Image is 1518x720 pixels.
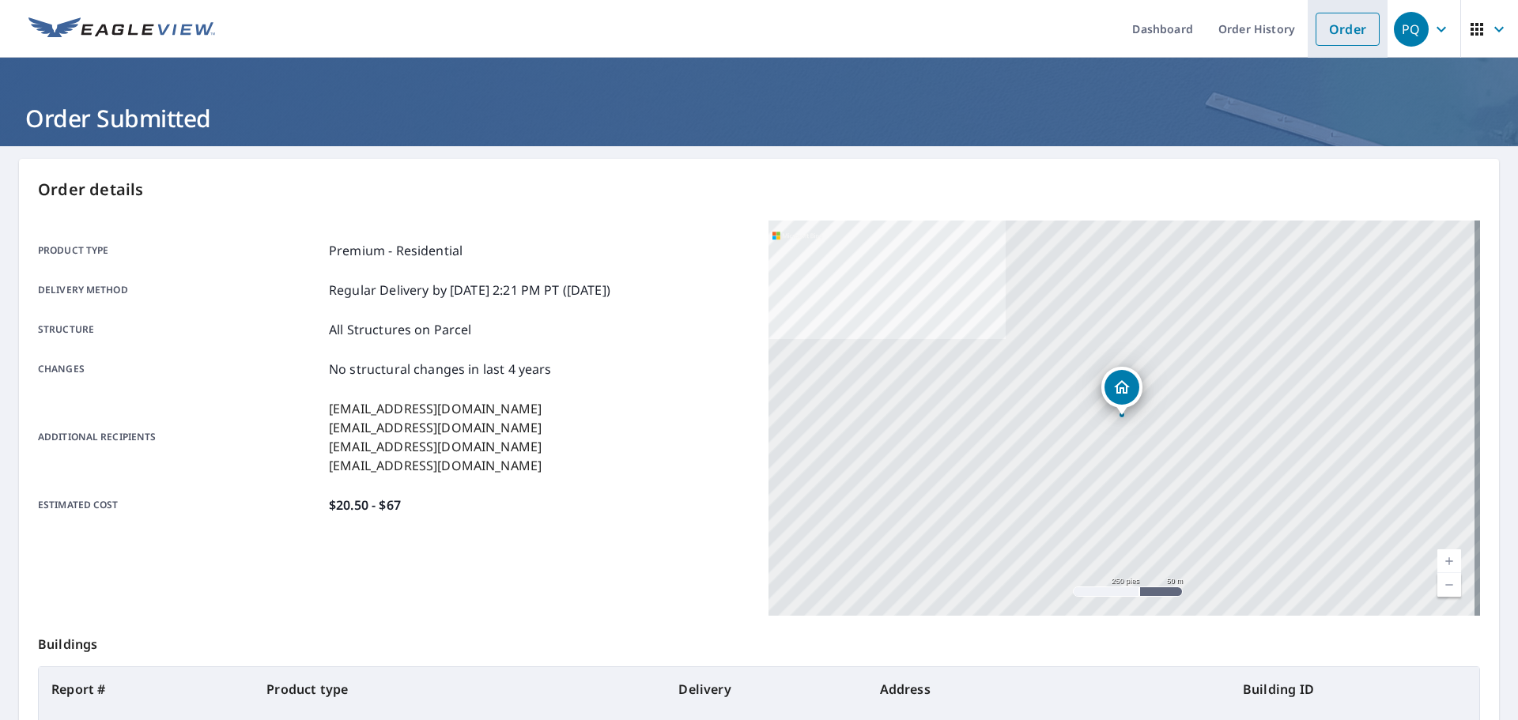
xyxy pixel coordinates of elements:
[1437,549,1461,573] a: Nivel actual 17, ampliar
[38,360,323,379] p: Changes
[1394,12,1429,47] div: PQ
[19,102,1499,134] h1: Order Submitted
[38,241,323,260] p: Product type
[28,17,215,41] img: EV Logo
[38,178,1480,202] p: Order details
[38,616,1480,666] p: Buildings
[329,320,472,339] p: All Structures on Parcel
[1101,367,1142,416] div: Dropped pin, building 1, Residential property, 2996 Redbud Ct Grand Junction, CO 81504
[867,667,1230,711] th: Address
[1230,667,1479,711] th: Building ID
[254,667,666,711] th: Product type
[666,667,867,711] th: Delivery
[39,667,254,711] th: Report #
[329,437,542,456] p: [EMAIL_ADDRESS][DOMAIN_NAME]
[329,281,610,300] p: Regular Delivery by [DATE] 2:21 PM PT ([DATE])
[38,496,323,515] p: Estimated cost
[329,456,542,475] p: [EMAIL_ADDRESS][DOMAIN_NAME]
[329,496,401,515] p: $20.50 - $67
[1316,13,1380,46] a: Order
[329,360,552,379] p: No structural changes in last 4 years
[329,399,542,418] p: [EMAIL_ADDRESS][DOMAIN_NAME]
[1437,573,1461,597] a: Nivel actual 17, alejar
[329,418,542,437] p: [EMAIL_ADDRESS][DOMAIN_NAME]
[38,281,323,300] p: Delivery method
[38,399,323,475] p: Additional recipients
[329,241,463,260] p: Premium - Residential
[38,320,323,339] p: Structure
